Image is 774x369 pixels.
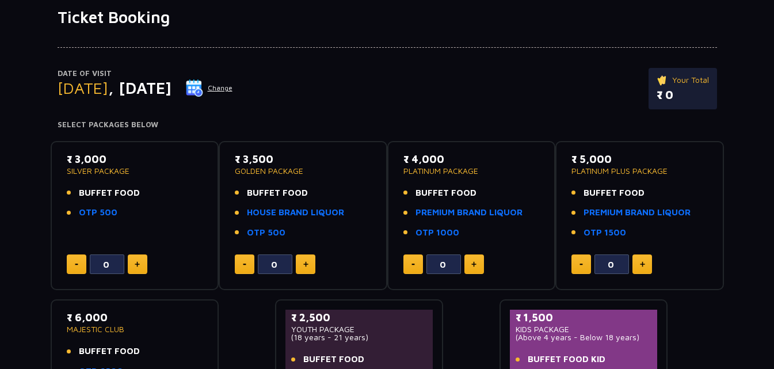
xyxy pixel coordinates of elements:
[516,325,652,333] p: KIDS PACKAGE
[411,264,415,265] img: minus
[403,151,540,167] p: ₹ 4,000
[291,325,428,333] p: YOUTH PACKAGE
[303,353,364,366] span: BUFFET FOOD
[67,310,203,325] p: ₹ 6,000
[79,206,117,219] a: OTP 500
[584,206,691,219] a: PREMIUM BRAND LIQUOR
[135,261,140,267] img: plus
[58,68,233,79] p: Date of Visit
[528,353,605,366] span: BUFFET FOOD KID
[79,345,140,358] span: BUFFET FOOD
[657,74,709,86] p: Your Total
[67,167,203,175] p: SILVER PACKAGE
[79,187,140,200] span: BUFFET FOOD
[58,120,717,130] h4: Select Packages Below
[657,86,709,104] p: ₹ 0
[67,151,203,167] p: ₹ 3,000
[235,151,371,167] p: ₹ 3,500
[75,264,78,265] img: minus
[579,264,583,265] img: minus
[67,325,203,333] p: MAJESTIC CLUB
[640,261,645,267] img: plus
[247,226,285,239] a: OTP 500
[657,74,669,86] img: ticket
[584,187,645,200] span: BUFFET FOOD
[185,79,233,97] button: Change
[571,167,708,175] p: PLATINUM PLUS PACKAGE
[516,310,652,325] p: ₹ 1,500
[571,151,708,167] p: ₹ 5,000
[247,206,344,219] a: HOUSE BRAND LIQUOR
[247,187,308,200] span: BUFFET FOOD
[516,333,652,341] p: (Above 4 years - Below 18 years)
[58,78,108,97] span: [DATE]
[243,264,246,265] img: minus
[303,261,308,267] img: plus
[584,226,626,239] a: OTP 1500
[291,333,428,341] p: (18 years - 21 years)
[471,261,476,267] img: plus
[58,7,717,27] h1: Ticket Booking
[415,206,523,219] a: PREMIUM BRAND LIQUOR
[108,78,171,97] span: , [DATE]
[415,226,459,239] a: OTP 1000
[415,187,476,200] span: BUFFET FOOD
[235,167,371,175] p: GOLDEN PACKAGE
[403,167,540,175] p: PLATINUM PACKAGE
[291,310,428,325] p: ₹ 2,500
